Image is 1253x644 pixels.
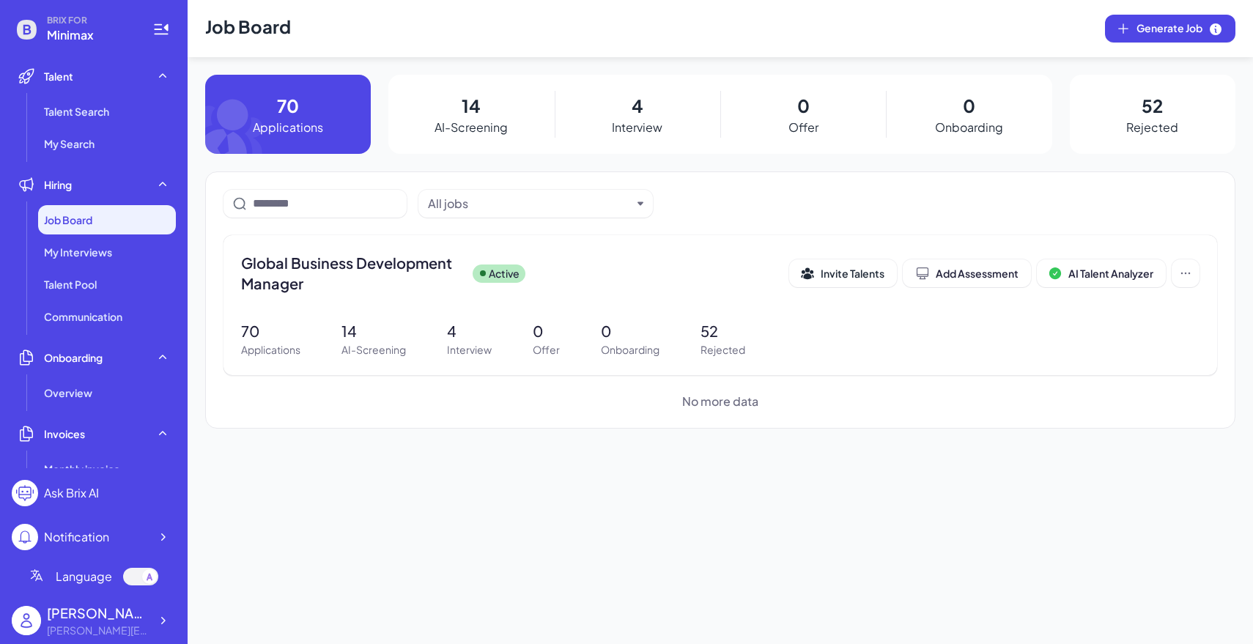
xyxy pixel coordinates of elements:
div: Maggie@joinbrix.com [47,623,149,638]
span: Invoices [44,426,85,441]
span: Overview [44,385,92,400]
p: 4 [447,320,492,342]
button: AI Talent Analyzer [1037,259,1166,287]
button: Generate Job [1105,15,1235,42]
p: Interview [612,119,662,136]
span: No more data [682,393,758,410]
div: Ask Brix AI [44,484,99,502]
p: 14 [462,92,481,119]
span: Invite Talents [821,267,884,280]
button: Add Assessment [903,259,1031,287]
span: My Interviews [44,245,112,259]
span: Language [56,568,112,585]
p: 52 [1142,92,1163,119]
p: Rejected [1126,119,1178,136]
span: My Search [44,136,95,151]
p: 0 [797,92,810,119]
p: AI-Screening [341,342,406,358]
p: Active [489,266,520,281]
span: Talent [44,69,73,84]
div: Add Assessment [915,266,1019,281]
p: Onboarding [601,342,659,358]
span: AI Talent Analyzer [1068,267,1153,280]
span: Hiring [44,177,72,192]
div: Maggie [47,603,149,623]
span: Talent Pool [44,277,97,292]
span: Communication [44,309,122,324]
p: Onboarding [935,119,1003,136]
p: 0 [601,320,659,342]
span: Onboarding [44,350,103,365]
span: Talent Search [44,104,109,119]
div: Notification [44,528,109,546]
div: All jobs [428,195,468,212]
button: Invite Talents [789,259,897,287]
span: Job Board [44,212,92,227]
p: Interview [447,342,492,358]
img: user_logo.png [12,606,41,635]
p: 4 [632,92,643,119]
p: 0 [963,92,975,119]
p: 52 [701,320,745,342]
p: 0 [533,320,560,342]
p: Rejected [701,342,745,358]
span: BRIX FOR [47,15,135,26]
span: Global Business Development Manager [241,253,461,294]
span: Minimax [47,26,135,44]
p: Applications [241,342,300,358]
span: Monthly invoice [44,462,120,476]
p: Offer [788,119,818,136]
span: Generate Job [1136,21,1223,37]
p: Offer [533,342,560,358]
button: All jobs [428,195,632,212]
p: 14 [341,320,406,342]
p: AI-Screening [435,119,508,136]
p: 70 [241,320,300,342]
